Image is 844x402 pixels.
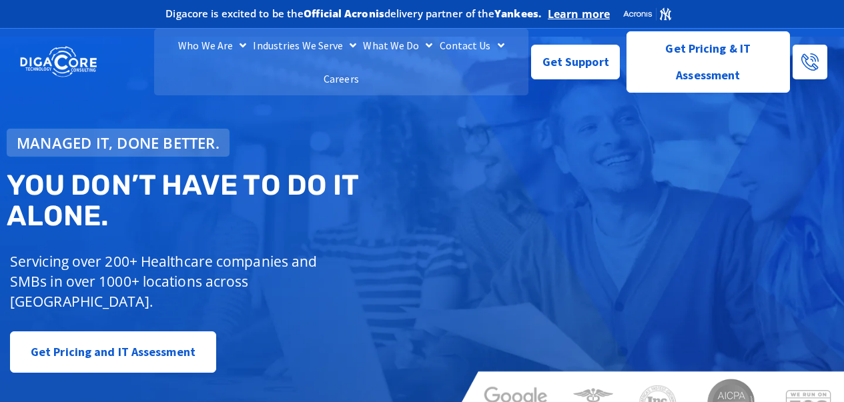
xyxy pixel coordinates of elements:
span: Get Pricing and IT Assessment [31,339,195,365]
a: Learn more [548,7,610,21]
a: Contact Us [436,29,508,62]
span: Managed IT, done better. [17,135,220,150]
a: Get Support [531,45,620,79]
a: Who We Are [175,29,250,62]
a: Managed IT, done better. [7,129,230,157]
a: Get Pricing and IT Assessment [10,331,216,373]
a: Industries We Serve [250,29,360,62]
nav: Menu [154,29,528,95]
h2: You don’t have to do IT alone. [7,170,431,231]
p: Servicing over 200+ Healthcare companies and SMBs in over 1000+ locations across [GEOGRAPHIC_DATA]. [10,251,354,311]
span: Get Pricing & IT Assessment [637,35,779,89]
b: Official Acronis [304,7,384,20]
h2: Digacore is excited to be the delivery partner of the [165,9,541,19]
img: Acronis [622,7,672,21]
img: DigaCore Technology Consulting [20,45,97,79]
a: Get Pricing & IT Assessment [626,31,790,93]
a: What We Do [360,29,436,62]
b: Yankees. [494,7,541,20]
a: Careers [320,62,362,95]
span: Get Support [542,49,609,75]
